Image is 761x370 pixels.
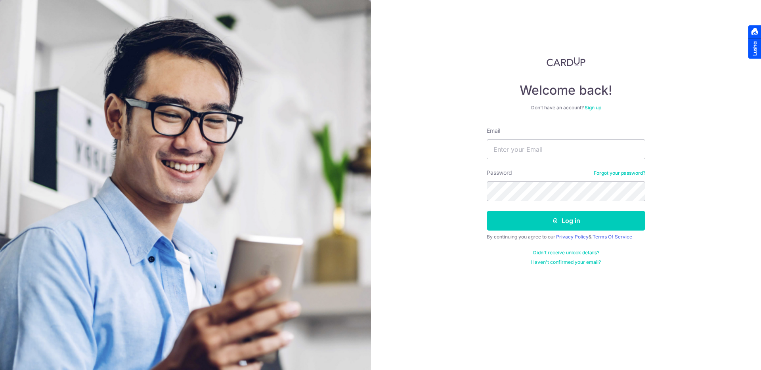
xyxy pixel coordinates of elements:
[594,170,645,176] a: Forgot your password?
[547,57,585,67] img: CardUp Logo
[531,259,601,265] a: Haven't confirmed your email?
[556,234,589,240] a: Privacy Policy
[593,234,632,240] a: Terms Of Service
[487,82,645,98] h4: Welcome back!
[533,250,599,256] a: Didn't receive unlock details?
[487,211,645,231] button: Log in
[585,105,601,111] a: Sign up
[487,234,645,240] div: By continuing you agree to our &
[487,127,500,135] label: Email
[487,105,645,111] div: Don’t have an account?
[487,169,512,177] label: Password
[487,139,645,159] input: Enter your Email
